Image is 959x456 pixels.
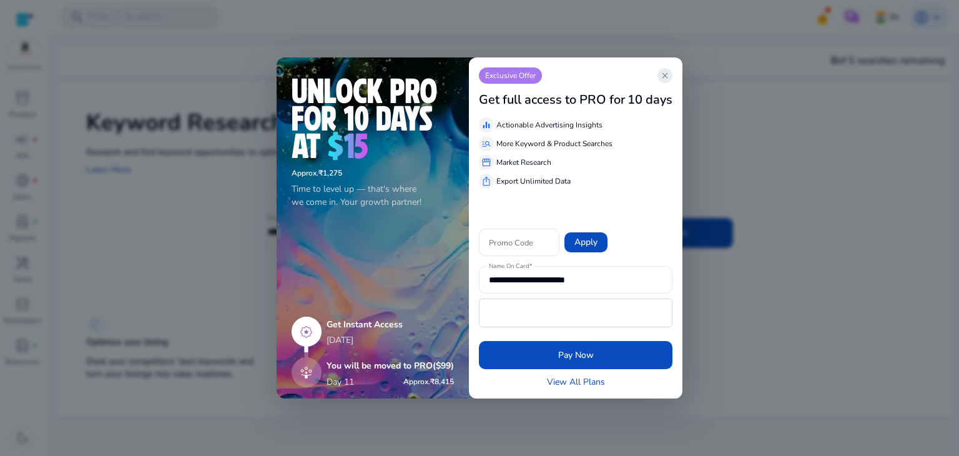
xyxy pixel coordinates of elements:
p: Actionable Advertising Insights [496,119,602,131]
p: Time to level up — that's where we come in. Your growth partner! [292,182,454,209]
span: ios_share [481,176,491,186]
p: Export Unlimited Data [496,176,571,187]
h5: Get Instant Access [327,320,454,330]
h6: ₹8,415 [403,377,454,386]
mat-label: Name On Card [489,262,529,270]
span: Approx. [292,168,318,178]
span: close [660,71,670,81]
span: ($99) [433,360,454,372]
p: More Keyword & Product Searches [496,138,612,149]
button: Pay Now [479,341,672,369]
p: Exclusive Offer [479,67,542,84]
span: manage_search [481,139,491,149]
h6: ₹1,275 [292,169,454,177]
span: Approx. [403,377,430,387]
button: Apply [564,232,607,252]
a: View All Plans [547,375,605,389]
span: storefront [481,157,491,167]
iframe: Secure card payment input frame [486,300,666,325]
h3: 10 days [627,92,672,107]
span: Pay Now [558,349,594,362]
h3: Get full access to PRO for [479,92,625,107]
span: Apply [574,235,598,249]
p: Market Research [496,157,551,168]
span: equalizer [481,120,491,130]
p: Day 11 [327,375,354,389]
h5: You will be moved to PRO [327,361,454,372]
p: [DATE] [327,334,454,347]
